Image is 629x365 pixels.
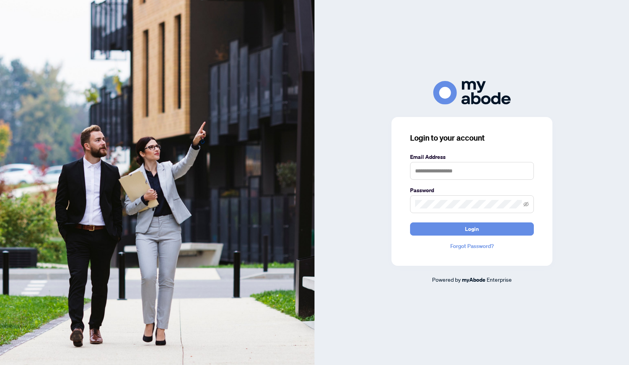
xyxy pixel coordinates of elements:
[410,222,534,236] button: Login
[523,201,529,207] span: eye-invisible
[410,186,534,195] label: Password
[465,223,479,235] span: Login
[410,133,534,143] h3: Login to your account
[410,153,534,161] label: Email Address
[487,276,512,283] span: Enterprise
[410,242,534,250] a: Forgot Password?
[462,275,485,284] a: myAbode
[433,81,511,105] img: ma-logo
[432,276,461,283] span: Powered by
